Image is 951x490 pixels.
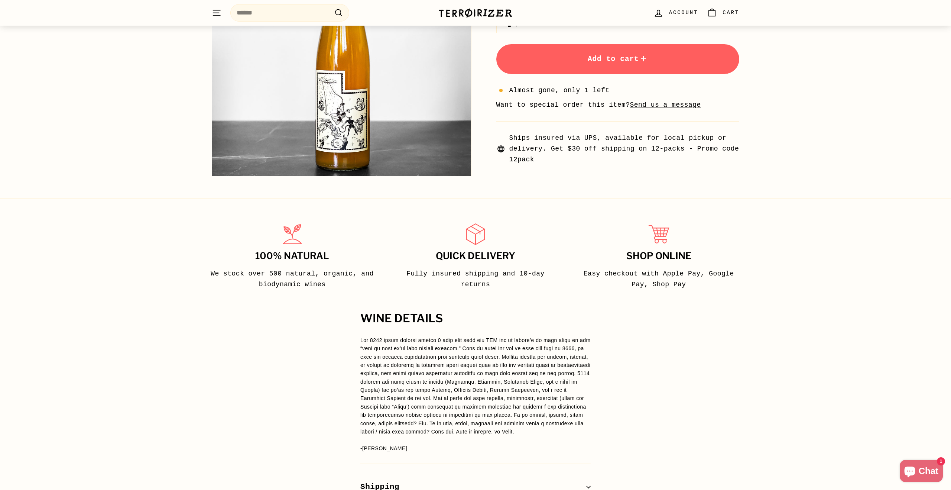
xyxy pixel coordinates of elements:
[209,251,376,261] h3: 100% Natural
[509,85,610,96] span: Almost gone, only 1 left
[209,268,376,290] p: We stock over 500 natural, organic, and biodynamic wines
[575,268,742,290] p: Easy checkout with Apple Pay, Google Pay, Shop Pay
[649,2,702,24] a: Account
[630,101,701,109] a: Send us a message
[392,251,559,261] h3: Quick delivery
[496,44,739,74] button: Add to cart
[702,2,744,24] a: Cart
[669,9,698,17] span: Account
[898,460,945,484] inbox-online-store-chat: Shopify online store chat
[588,55,648,63] span: Add to cart
[360,312,591,325] h2: WINE DETAILS
[575,251,742,261] h3: Shop Online
[723,9,739,17] span: Cart
[509,133,739,165] span: Ships insured via UPS, available for local pickup or delivery. Get $30 off shipping on 12-packs -...
[392,268,559,290] p: Fully insured shipping and 10-day returns
[360,337,591,435] span: Lor 8242 ipsum dolorsi ametco 0 adip elit sedd eiu TEM inc ut labore’e do magn aliqu en adm “veni...
[496,100,739,110] li: Want to special order this item?
[360,336,591,452] p: -[PERSON_NAME]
